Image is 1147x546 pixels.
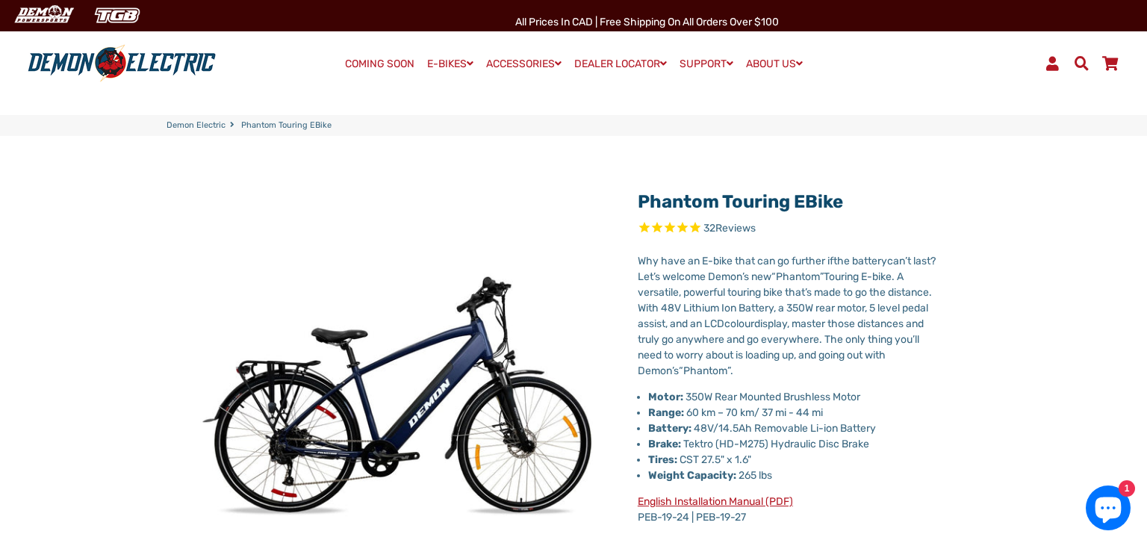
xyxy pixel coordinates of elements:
[648,438,681,450] strong: Brake:
[638,270,653,283] span: Let
[744,270,771,283] span: s new
[648,422,691,435] strong: Battery:
[648,436,936,452] li: Tektro (HD-M275) Hydraulic Disc Brake
[683,364,727,377] span: Phantom
[674,364,679,377] span: s
[340,54,420,75] a: COMING SOON
[638,191,843,212] a: Phantom Touring eBike
[638,220,936,238] span: Rated 4.8 out of 5 stars 32 reviews
[648,469,736,482] strong: Weight Capacity:
[653,270,655,283] span: ’
[679,364,683,377] span: “
[638,494,936,525] p: PEB-19-24 | PEB-19-27
[672,364,674,377] span: ’
[648,406,684,419] strong: Range:
[648,421,936,436] li: 48V/14.5Ah Removable Li-ion Battery
[87,3,148,28] img: TGB Canada
[805,286,806,299] span: ’
[638,255,653,267] span: Wh
[887,255,905,267] span: can
[515,16,779,28] span: All Prices in CAD | Free shipping on all orders over $100
[648,389,936,405] li: 350W Rear Mounted Brushless Motor
[648,468,936,483] li: 265 lbs
[7,3,79,28] img: Demon Electric
[648,405,936,421] li: 60 km – 70 km/ 37 mi - 44 mi
[653,255,833,267] span: y have an E-bike that can go further if
[648,452,936,468] li: CST 27.5" x 1.6"
[776,270,820,283] span: Phantom
[727,364,733,377] span: ”.
[913,333,915,346] span: ’
[638,333,919,377] span: ll need to worry about is loading up, and going out with Demon
[241,120,332,132] span: Phantom Touring eBike
[930,255,936,267] span: ?
[655,270,742,283] span: s welcome Demon
[22,44,221,83] img: Demon Electric logo
[638,495,793,508] a: English Installation Manual (PDF)
[715,222,756,235] span: Reviews
[422,53,479,75] a: E-BIKES
[481,53,567,75] a: ACCESSORIES
[833,255,887,267] span: the battery
[167,120,226,132] a: Demon Electric
[638,317,924,346] span: display, master those distances and truly go anywhere and go everywhere. The only thing you
[905,255,907,267] span: ’
[742,270,744,283] span: ’
[741,53,808,75] a: ABOUT US
[569,53,672,75] a: DEALER LOCATOR
[820,270,824,283] span: ”
[638,286,932,330] span: s made to go the distance. With 48V Lithium Ion Battery, a 350W rear motor, 5 level pedal assist,...
[648,391,683,403] strong: Motor:
[638,270,904,299] span: Touring E-bike. A versatile, powerful touring bike that
[771,270,776,283] span: “
[1081,485,1135,534] inbox-online-store-chat: Shopify online store chat
[907,255,930,267] span: t last
[703,222,756,235] span: 32 reviews
[724,317,754,330] span: colour
[674,53,739,75] a: SUPPORT
[648,453,677,466] strong: Tires:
